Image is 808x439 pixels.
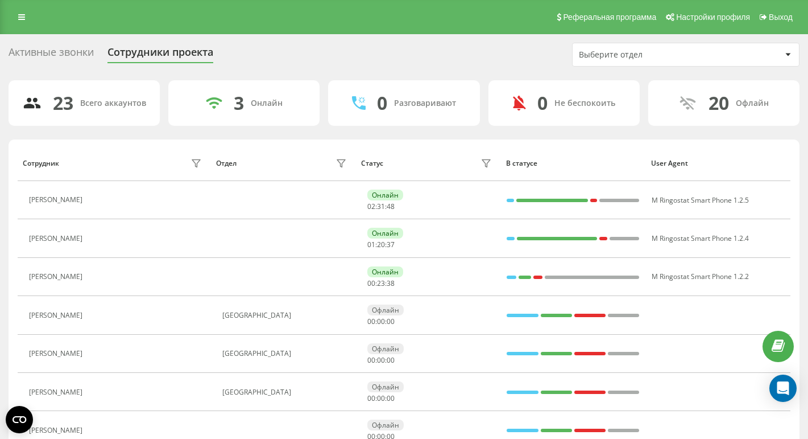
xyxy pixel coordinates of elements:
[652,272,749,281] span: M Ringostat Smart Phone 1.2.2
[367,266,403,277] div: Онлайн
[367,343,404,354] div: Офлайн
[736,99,769,108] div: Офлайн
[107,46,213,64] div: Сотрудники проекта
[216,159,237,167] div: Отдел
[367,317,375,326] span: 00
[29,350,85,358] div: [PERSON_NAME]
[367,241,395,249] div: : :
[29,235,85,243] div: [PERSON_NAME]
[6,406,33,433] button: Open CMP widget
[377,317,385,326] span: 00
[377,92,387,114] div: 0
[251,99,283,108] div: Онлайн
[554,99,615,108] div: Не беспокоить
[387,393,395,403] span: 00
[367,420,404,430] div: Офлайн
[537,92,548,114] div: 0
[506,159,640,167] div: В статусе
[367,355,375,365] span: 00
[579,50,715,60] div: Выберите отдел
[367,305,404,315] div: Офлайн
[367,318,395,326] div: : :
[367,356,395,364] div: : :
[651,159,785,167] div: User Agent
[652,233,749,243] span: M Ringostat Smart Phone 1.2.4
[367,381,404,392] div: Офлайн
[367,240,375,249] span: 01
[377,278,385,288] span: 23
[377,202,385,211] span: 31
[23,159,59,167] div: Сотрудник
[9,46,94,64] div: Активные звонки
[377,240,385,249] span: 20
[361,159,383,167] div: Статус
[29,196,85,204] div: [PERSON_NAME]
[367,228,403,239] div: Онлайн
[387,317,395,326] span: 00
[367,190,403,200] div: Онлайн
[367,395,395,403] div: : :
[29,311,85,319] div: [PERSON_NAME]
[367,202,375,211] span: 02
[387,355,395,365] span: 00
[29,426,85,434] div: [PERSON_NAME]
[53,92,73,114] div: 23
[676,13,750,22] span: Настройки профиля
[387,240,395,249] span: 37
[563,13,656,22] span: Реферальная программа
[708,92,729,114] div: 20
[769,375,797,402] div: Open Intercom Messenger
[387,202,395,211] span: 48
[367,393,375,403] span: 00
[29,388,85,396] div: [PERSON_NAME]
[222,388,350,396] div: [GEOGRAPHIC_DATA]
[387,278,395,288] span: 38
[367,280,395,288] div: : :
[769,13,793,22] span: Выход
[377,355,385,365] span: 00
[29,273,85,281] div: [PERSON_NAME]
[222,350,350,358] div: [GEOGRAPHIC_DATA]
[234,92,244,114] div: 3
[80,99,146,108] div: Всего аккаунтов
[652,195,749,205] span: M Ringostat Smart Phone 1.2.5
[394,99,456,108] div: Разговаривают
[367,278,375,288] span: 00
[367,203,395,211] div: : :
[377,393,385,403] span: 00
[222,311,350,319] div: [GEOGRAPHIC_DATA]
